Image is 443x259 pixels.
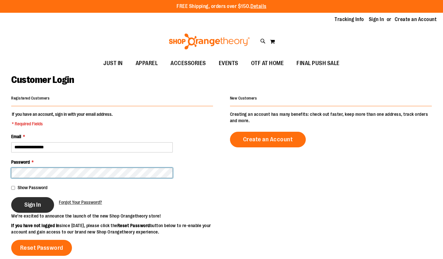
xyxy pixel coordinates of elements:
[103,56,123,70] span: JUST IN
[170,56,206,70] span: ACCESSORIES
[11,222,222,235] p: since [DATE], please click the button below to re-enable your account and gain access to our bran...
[97,56,129,71] a: JUST IN
[243,136,293,143] span: Create an Account
[11,197,54,213] button: Sign In
[136,56,158,70] span: APPAREL
[11,74,74,85] span: Customer Login
[11,134,21,139] span: Email
[24,201,41,208] span: Sign In
[11,240,72,256] a: Reset Password
[250,4,266,9] a: Details
[230,96,257,100] strong: New Customers
[117,223,150,228] strong: Reset Password
[11,223,59,228] strong: If you have not logged in
[177,3,266,10] p: FREE Shipping, orders over $150.
[297,56,340,70] span: FINAL PUSH SALE
[369,16,384,23] a: Sign In
[168,33,251,49] img: Shop Orangetheory
[11,213,222,219] p: We’re excited to announce the launch of the new Shop Orangetheory store!
[290,56,346,71] a: FINAL PUSH SALE
[251,56,284,70] span: OTF AT HOME
[212,56,245,71] a: EVENTS
[11,159,30,165] span: Password
[59,199,102,205] a: Forgot Your Password?
[129,56,164,71] a: APPAREL
[20,244,63,251] span: Reset Password
[219,56,238,70] span: EVENTS
[230,132,306,147] a: Create an Account
[245,56,290,71] a: OTF AT HOME
[59,200,102,205] span: Forgot Your Password?
[18,185,47,190] span: Show Password
[164,56,212,71] a: ACCESSORIES
[335,16,364,23] a: Tracking Info
[12,121,113,127] span: * Required Fields
[11,111,113,127] legend: If you have an account, sign in with your email address.
[395,16,437,23] a: Create an Account
[230,111,432,124] p: Creating an account has many benefits: check out faster, keep more than one address, track orders...
[11,96,50,100] strong: Registered Customers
